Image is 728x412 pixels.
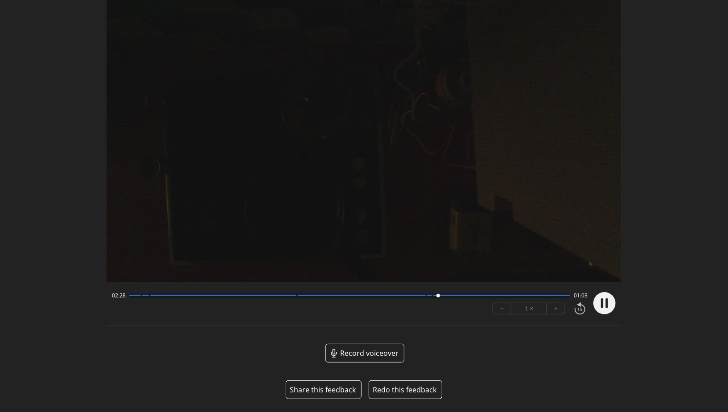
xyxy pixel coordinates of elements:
[547,303,565,314] button: +
[325,344,404,363] a: Record voiceover
[290,384,356,395] button: Share this feedback
[493,303,511,314] button: −
[369,380,442,399] button: Redo this feedback
[340,348,399,358] span: Record voiceover
[574,292,588,299] span: 01:03
[511,303,547,314] div: 1 ×
[112,292,126,299] span: 02:28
